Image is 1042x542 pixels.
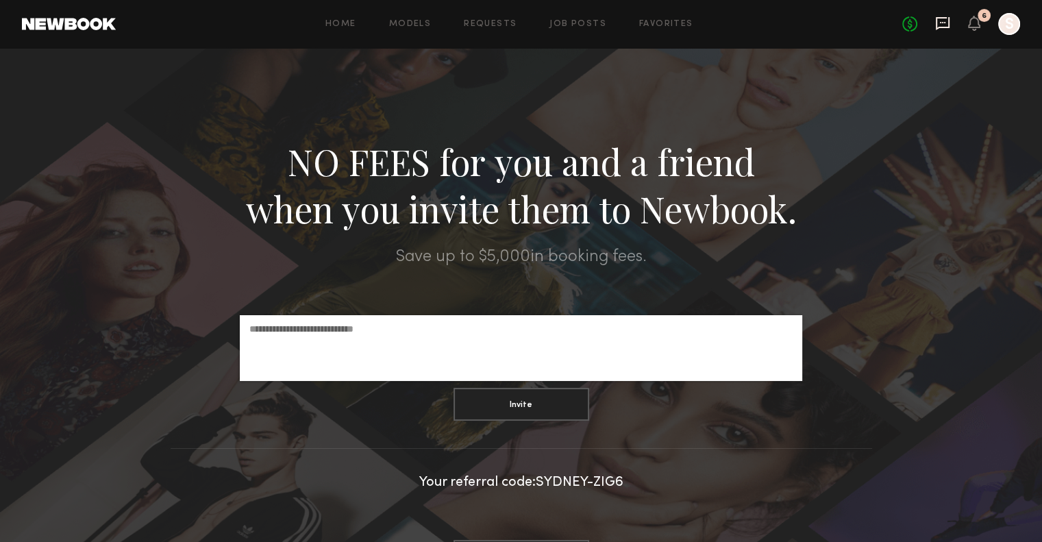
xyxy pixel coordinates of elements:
a: Favorites [639,20,693,29]
div: 6 [982,12,987,20]
a: Home [325,20,356,29]
a: Requests [464,20,517,29]
button: Invite [454,388,589,421]
a: Models [389,20,431,29]
a: S [998,13,1020,35]
a: Job Posts [549,20,606,29]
